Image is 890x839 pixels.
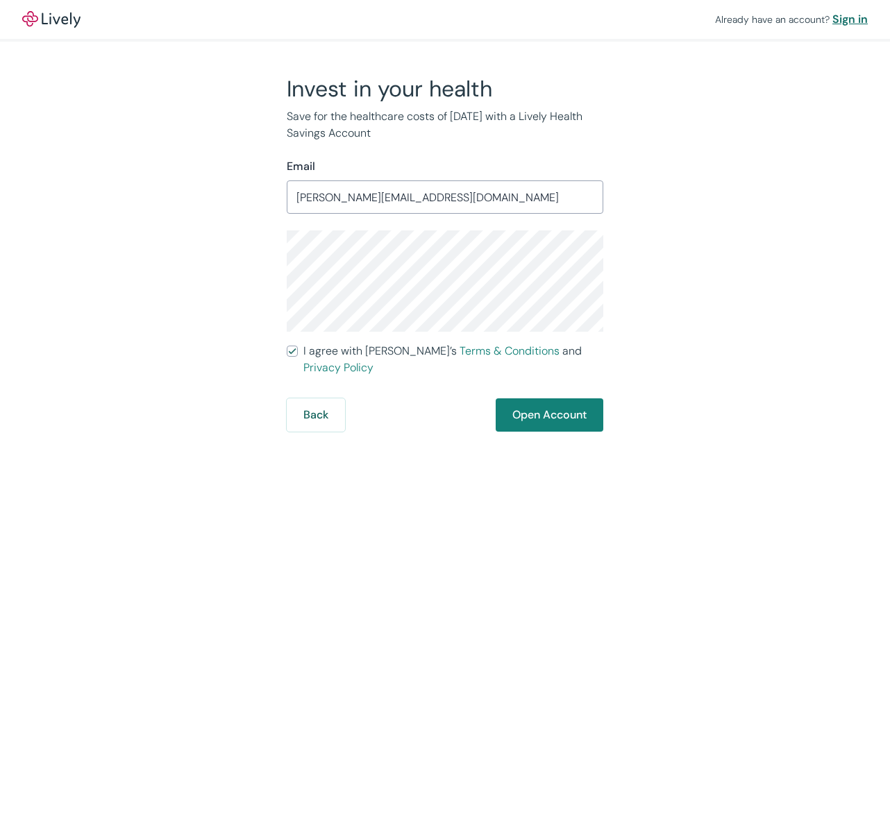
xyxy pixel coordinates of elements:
[287,108,603,142] p: Save for the healthcare costs of [DATE] with a Lively Health Savings Account
[287,75,603,103] h2: Invest in your health
[287,398,345,432] button: Back
[303,343,603,376] span: I agree with [PERSON_NAME]’s and
[460,344,560,358] a: Terms & Conditions
[22,11,81,28] img: Lively
[496,398,603,432] button: Open Account
[22,11,81,28] a: LivelyLively
[303,360,373,375] a: Privacy Policy
[832,11,868,28] a: Sign in
[715,11,868,28] div: Already have an account?
[287,158,315,175] label: Email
